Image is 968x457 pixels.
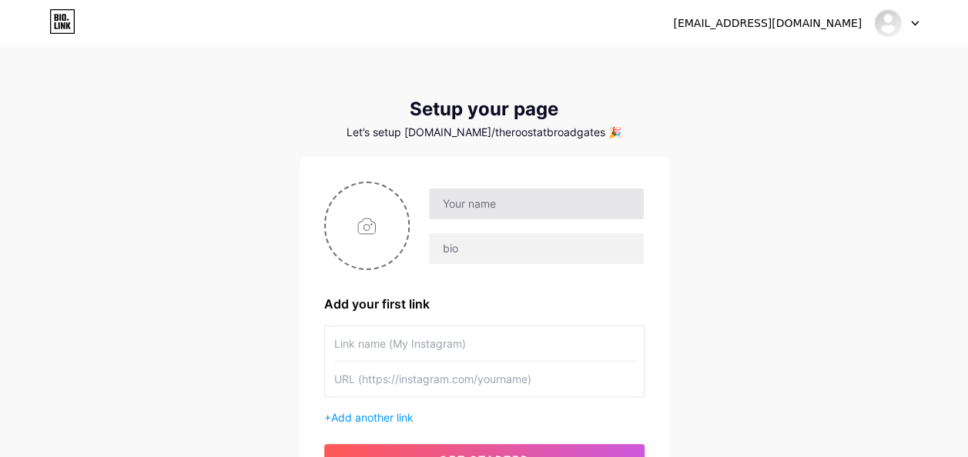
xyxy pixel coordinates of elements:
input: Your name [429,188,643,219]
img: theroostatbroadgates [873,8,903,38]
div: Add your first link [324,295,645,313]
input: Link name (My Instagram) [334,326,635,361]
input: URL (https://instagram.com/yourname) [334,362,635,396]
div: + [324,409,645,425]
div: [EMAIL_ADDRESS][DOMAIN_NAME] [673,15,862,32]
input: bio [429,233,643,264]
span: Add another link [331,411,414,424]
div: Let’s setup [DOMAIN_NAME]/theroostatbroadgates 🎉 [300,126,669,138]
div: Setup your page [300,98,669,120]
